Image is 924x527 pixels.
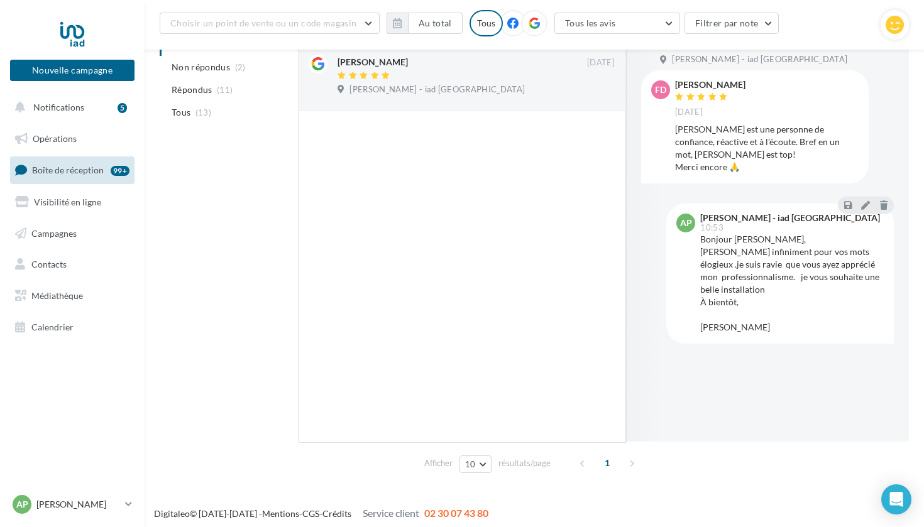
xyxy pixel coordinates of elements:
span: Contacts [31,259,67,269]
span: Calendrier [31,322,74,332]
span: Afficher [424,457,453,469]
a: Campagnes [8,220,137,247]
span: Choisir un point de vente ou un code magasin [170,18,356,28]
div: [PERSON_NAME] - iad [GEOGRAPHIC_DATA] [700,214,880,222]
div: 99+ [111,166,129,176]
span: 10 [465,459,476,469]
span: Non répondus [172,61,230,73]
div: Open Intercom Messenger [881,484,911,514]
span: Boîte de réception [32,165,104,175]
div: 5 [118,103,127,113]
span: © [DATE]-[DATE] - - - [154,508,488,519]
div: Bonjour [PERSON_NAME], [PERSON_NAME] infiniment pour vos mots élogieux .je suis ravie que vous ay... [700,233,884,334]
span: [DATE] [675,107,703,118]
a: Boîte de réception99+ [8,156,137,183]
span: 10:53 [700,224,723,232]
span: (2) [235,62,246,72]
a: Contacts [8,251,137,278]
a: AP [PERSON_NAME] [10,492,135,516]
span: Visibilité en ligne [34,197,101,207]
button: Filtrer par note [685,13,779,34]
a: Mentions [262,508,299,519]
span: Opérations [33,133,77,144]
button: Au total [387,13,463,34]
div: Tous [470,10,503,36]
div: [PERSON_NAME] [675,80,745,89]
span: 02 30 07 43 80 [424,507,488,519]
span: AP [680,217,692,229]
span: Campagnes [31,227,77,238]
button: Nouvelle campagne [10,60,135,81]
span: (13) [195,107,211,117]
button: 10 [459,455,492,473]
a: Crédits [322,508,351,519]
span: Fd [655,84,666,96]
span: AP [16,498,28,511]
button: Au total [408,13,463,34]
span: Service client [363,507,419,519]
a: Visibilité en ligne [8,189,137,215]
button: Tous les avis [554,13,680,34]
span: résultats/page [498,457,551,469]
a: Calendrier [8,314,137,340]
p: [PERSON_NAME] [36,498,120,511]
div: [PERSON_NAME] est une personne de confiance, réactive et à l’écoute. Bref en un mot, [PERSON_NAME... [675,123,859,173]
span: Médiathèque [31,290,83,301]
a: Opérations [8,126,137,152]
div: [PERSON_NAME] [338,56,408,68]
span: [DATE] [587,57,615,68]
span: Tous [172,106,190,119]
a: Médiathèque [8,283,137,309]
span: 1 [597,453,617,473]
span: Tous les avis [565,18,616,28]
span: Répondus [172,84,212,96]
span: Notifications [33,102,84,112]
button: Notifications 5 [8,94,132,121]
button: Choisir un point de vente ou un code magasin [160,13,380,34]
span: (11) [217,85,233,95]
a: Digitaleo [154,508,190,519]
span: [PERSON_NAME] - iad [GEOGRAPHIC_DATA] [349,84,525,95]
span: [PERSON_NAME] - iad [GEOGRAPHIC_DATA] [672,54,847,65]
a: CGS [302,508,319,519]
